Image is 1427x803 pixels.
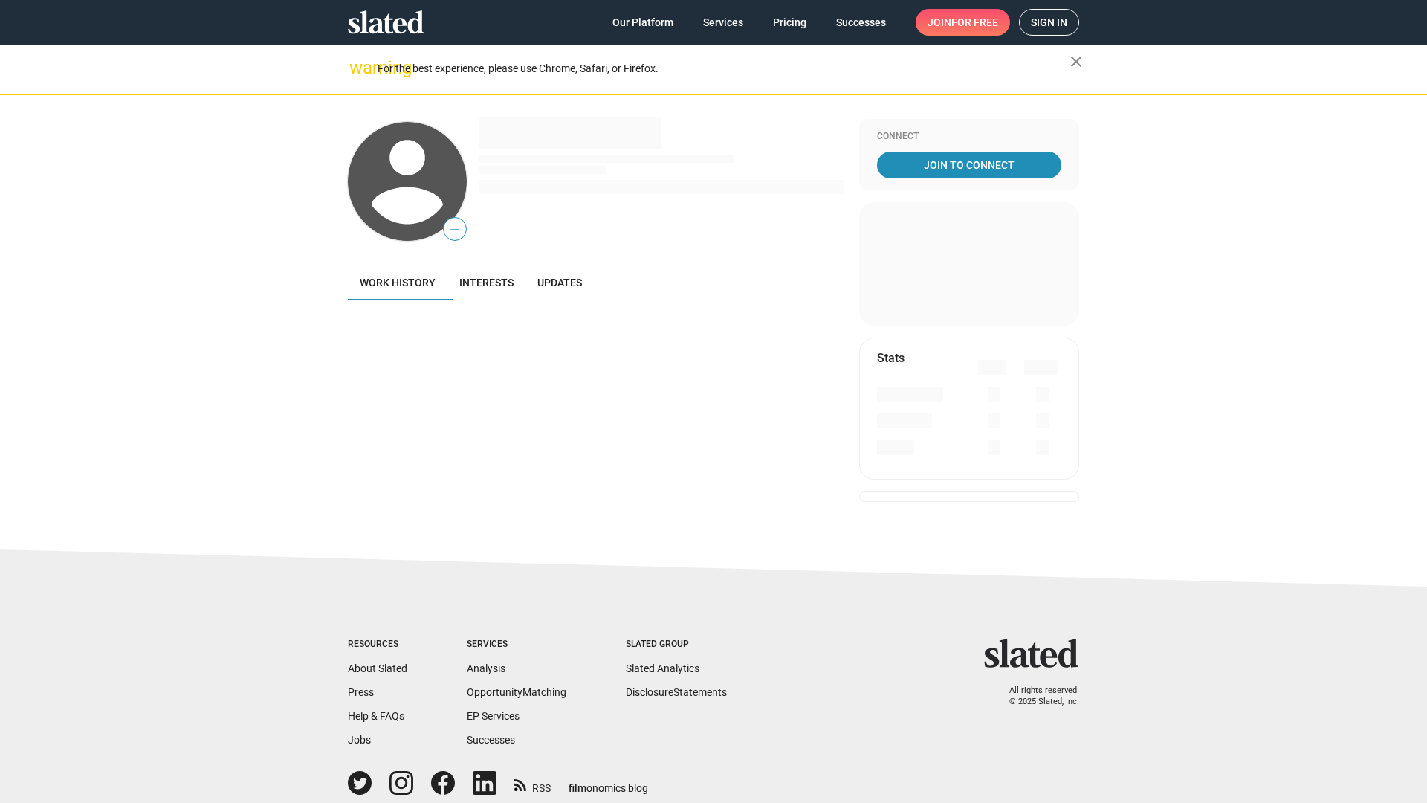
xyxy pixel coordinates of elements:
div: Slated Group [626,639,727,651]
div: For the best experience, please use Chrome, Safari, or Firefox. [378,59,1070,79]
a: Services [691,9,755,36]
mat-icon: warning [349,59,367,77]
a: Successes [467,734,515,746]
span: film [569,782,586,794]
span: Work history [360,277,436,288]
div: Services [467,639,566,651]
a: filmonomics blog [569,770,648,796]
span: Our Platform [612,9,673,36]
a: Join To Connect [877,152,1061,178]
span: Services [703,9,743,36]
a: OpportunityMatching [467,686,566,698]
mat-icon: close [1067,53,1085,71]
a: Joinfor free [916,9,1010,36]
a: DisclosureStatements [626,686,727,698]
a: About Slated [348,662,407,674]
a: Interests [447,265,525,300]
span: Join To Connect [880,152,1058,178]
a: Press [348,686,374,698]
a: Pricing [761,9,818,36]
a: EP Services [467,710,520,722]
span: Updates [537,277,582,288]
a: Successes [824,9,898,36]
a: Jobs [348,734,371,746]
a: Analysis [467,662,505,674]
a: Our Platform [601,9,685,36]
span: for free [951,9,998,36]
p: All rights reserved. © 2025 Slated, Inc. [994,686,1079,707]
a: RSS [514,773,551,796]
span: Pricing [773,9,806,36]
a: Work history [348,265,447,300]
span: Successes [836,9,886,36]
mat-card-title: Stats [877,350,905,366]
a: Sign in [1019,9,1079,36]
span: Interests [459,277,514,288]
a: Updates [525,265,594,300]
span: Sign in [1031,10,1067,35]
div: Resources [348,639,407,651]
a: Slated Analytics [626,662,699,674]
a: Help & FAQs [348,710,404,722]
span: Join [928,9,998,36]
span: — [444,220,466,239]
div: Connect [877,131,1061,143]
